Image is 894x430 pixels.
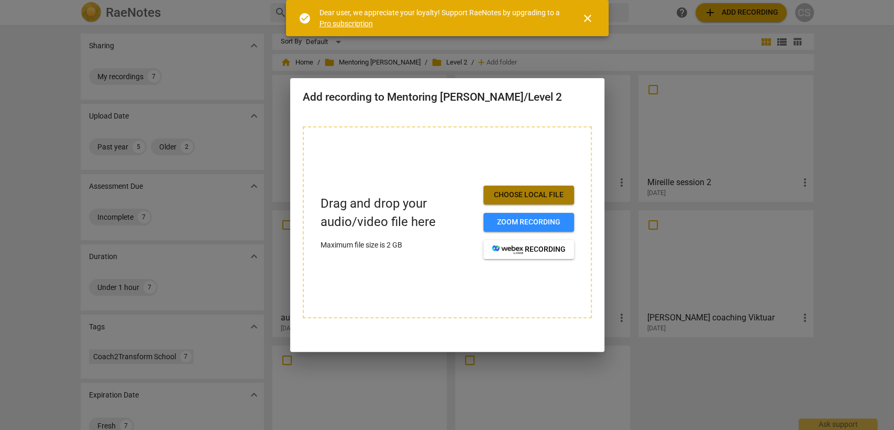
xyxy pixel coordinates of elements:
[492,190,566,200] span: Choose local file
[483,186,574,205] button: Choose local file
[581,12,594,25] span: close
[321,195,475,231] p: Drag and drop your audio/video file here
[319,7,562,29] div: Dear user, we appreciate your loyalty! Support RaeNotes by upgrading to a
[492,244,566,255] span: recording
[319,19,373,28] a: Pro subscription
[303,91,592,104] h2: Add recording to Mentoring [PERSON_NAME]/Level 2
[483,213,574,232] button: Zoom recording
[299,12,311,25] span: check_circle
[575,6,600,31] button: Close
[483,240,574,259] button: recording
[321,240,475,251] p: Maximum file size is 2 GB
[492,217,566,228] span: Zoom recording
